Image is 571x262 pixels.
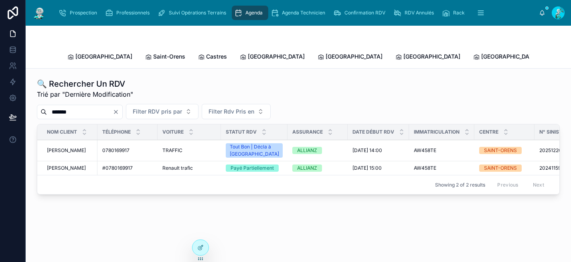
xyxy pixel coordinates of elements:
[202,104,271,119] button: Select Button
[133,108,182,116] span: Filter RDV pris par
[70,10,97,16] span: Prospection
[37,78,133,89] h1: 🔍 Rechercher Un RDV
[479,165,530,172] a: SAINT-ORENS
[145,49,185,65] a: Saint-Orens
[539,147,570,154] span: 20251220559
[479,129,498,135] span: Centre
[116,10,150,16] span: Professionnels
[391,6,439,20] a: RDV Annulés
[47,129,77,135] span: Nom Client
[231,165,274,172] div: Payé Partiellement
[226,165,283,172] a: Payé Partiellement
[292,165,343,172] a: ALLIANZ
[352,147,382,154] span: [DATE] 14:00
[479,147,530,154] a: SAINT-ORENS
[539,165,570,171] span: 20241159089
[47,147,93,154] a: [PERSON_NAME]
[232,6,268,20] a: Agenda
[102,147,153,154] a: 0780169917
[326,53,383,61] span: [GEOGRAPHIC_DATA]
[113,109,122,115] button: Clear
[414,147,470,154] a: AW458TE
[352,165,404,171] a: [DATE] 15:00
[268,6,331,20] a: Agenda Technicien
[414,147,436,154] span: AW458TE
[405,10,434,16] span: RDV Annulés
[473,49,538,65] a: [GEOGRAPHIC_DATA]
[352,147,404,154] a: [DATE] 14:00
[37,89,133,99] span: Trié par "Dernière Modification"
[230,143,279,158] div: Tout Bon | Décla à [GEOGRAPHIC_DATA]
[414,129,460,135] span: Immatriculation
[484,147,517,154] div: SAINT-ORENS
[226,143,283,158] a: Tout Bon | Décla à [GEOGRAPHIC_DATA]
[102,129,131,135] span: Téléphone
[162,147,216,154] a: TRAFFIC
[435,182,485,188] span: Showing 2 of 2 results
[439,6,470,20] a: Rack
[162,147,182,154] span: TRAFFIC
[47,147,86,154] span: [PERSON_NAME]
[282,10,325,16] span: Agenda Technicien
[395,49,460,65] a: [GEOGRAPHIC_DATA]
[481,53,538,61] span: [GEOGRAPHIC_DATA]
[344,10,385,16] span: Confirmation RDV
[162,129,184,135] span: Voiture
[102,165,153,171] a: #0780169917
[403,53,460,61] span: [GEOGRAPHIC_DATA]
[169,10,226,16] span: Suivi Opérations Terrains
[292,147,343,154] a: ALLIANZ
[102,147,130,154] span: 0780169917
[53,4,539,22] div: scrollable content
[318,49,383,65] a: [GEOGRAPHIC_DATA]
[155,6,232,20] a: Suivi Opérations Terrains
[206,53,227,61] span: Castres
[226,129,257,135] span: Statut RDV
[209,108,254,116] span: Filter Rdv Pris en
[484,165,517,172] div: SAINT-ORENS
[297,165,317,172] div: ALLIANZ
[56,6,103,20] a: Prospection
[153,53,185,61] span: Saint-Orens
[414,165,470,171] a: AW458TE
[75,53,132,61] span: [GEOGRAPHIC_DATA]
[198,49,227,65] a: Castres
[162,165,216,171] a: Renault trafic
[292,129,323,135] span: Assurance
[453,10,465,16] span: Rack
[245,10,263,16] span: Agenda
[162,165,193,171] span: Renault trafic
[47,165,93,171] a: [PERSON_NAME]
[240,49,305,65] a: [GEOGRAPHIC_DATA]
[103,6,155,20] a: Professionnels
[352,129,394,135] span: Date Début RDV
[331,6,391,20] a: Confirmation RDV
[248,53,305,61] span: [GEOGRAPHIC_DATA]
[414,165,436,171] span: AW458TE
[352,165,382,171] span: [DATE] 15:00
[102,165,133,171] span: #0780169917
[67,49,132,65] a: [GEOGRAPHIC_DATA]
[47,165,86,171] span: [PERSON_NAME]
[297,147,317,154] div: ALLIANZ
[539,129,568,135] span: N° Sinistre
[126,104,198,119] button: Select Button
[32,6,47,19] img: App logo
